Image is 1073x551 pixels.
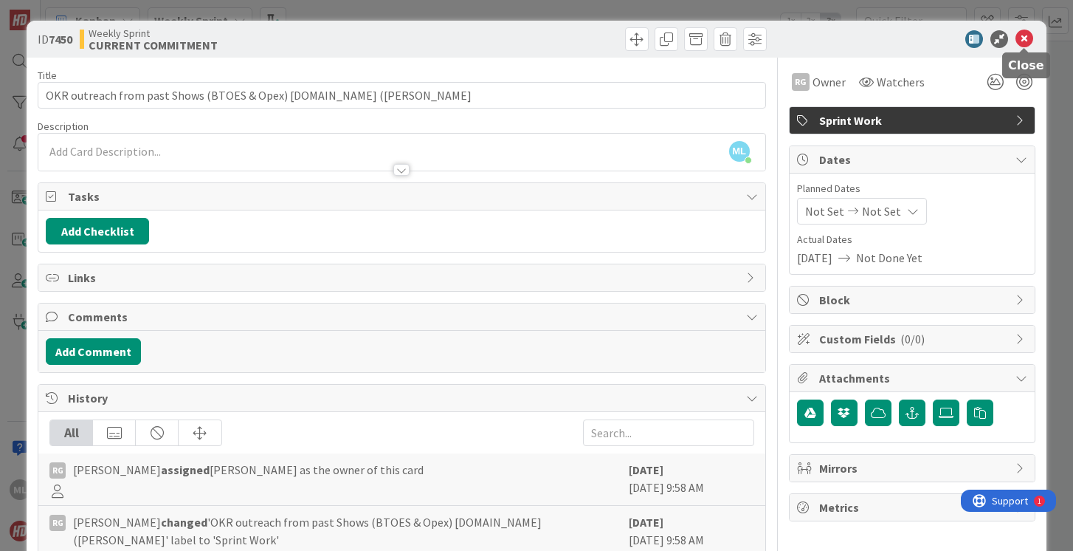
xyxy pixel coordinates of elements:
[73,461,424,479] span: [PERSON_NAME] [PERSON_NAME] as the owner of this card
[89,27,218,39] span: Weekly Sprint
[38,30,72,48] span: ID
[805,202,844,220] span: Not Set
[68,389,738,407] span: History
[49,462,66,479] div: RG
[797,249,832,267] span: [DATE]
[50,420,93,445] div: All
[38,120,89,133] span: Description
[583,420,754,446] input: Search...
[797,181,1027,196] span: Planned Dates
[49,32,72,47] b: 7450
[38,82,765,109] input: type card name here...
[38,69,57,82] label: Title
[819,459,1008,477] span: Mirrors
[877,73,925,91] span: Watchers
[819,112,1008,129] span: Sprint Work
[792,73,810,91] div: RG
[819,151,1008,168] span: Dates
[161,515,207,530] b: changed
[73,513,621,549] span: [PERSON_NAME] 'OKR outreach from past Shows (BTOES & Opex) [DOMAIN_NAME] ([PERSON_NAME]' label to...
[819,330,1008,348] span: Custom Fields
[629,515,663,530] b: [DATE]
[77,6,80,18] div: 1
[629,461,754,498] div: [DATE] 9:58 AM
[819,499,1008,516] span: Metrics
[161,462,210,477] b: assigned
[46,218,149,244] button: Add Checklist
[49,515,66,531] div: RG
[1008,58,1044,72] h5: Close
[89,39,218,51] b: CURRENT COMMITMENT
[31,2,67,20] span: Support
[729,141,750,162] span: ML
[856,249,922,267] span: Not Done Yet
[68,188,738,205] span: Tasks
[797,232,1027,247] span: Actual Dates
[819,291,1008,309] span: Block
[862,202,901,220] span: Not Set
[629,462,663,477] b: [DATE]
[812,73,846,91] span: Owner
[900,332,925,346] span: ( 0/0 )
[68,269,738,287] span: Links
[819,369,1008,387] span: Attachments
[46,338,141,365] button: Add Comment
[68,308,738,326] span: Comments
